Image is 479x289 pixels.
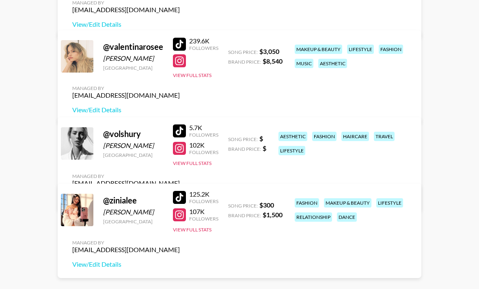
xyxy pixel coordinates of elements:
span: Song Price: [228,49,258,55]
div: 5.7K [189,124,218,132]
div: lifestyle [376,198,403,208]
div: [PERSON_NAME] [103,141,163,150]
strong: $ [263,144,266,152]
span: Brand Price: [228,59,261,65]
div: [GEOGRAPHIC_DATA] [103,218,163,225]
div: Followers [189,198,218,204]
div: [EMAIL_ADDRESS][DOMAIN_NAME] [72,6,180,14]
div: 107K [189,208,218,216]
div: Managed By [72,240,180,246]
div: lifestyle [278,146,305,155]
div: aesthetic [318,59,347,68]
div: music [295,59,313,68]
strong: $ 8,540 [263,57,283,65]
div: makeup & beauty [324,198,371,208]
div: [GEOGRAPHIC_DATA] [103,65,163,71]
div: fashion [312,132,337,141]
div: [PERSON_NAME] [103,54,163,62]
div: Followers [189,45,218,51]
div: relationship [295,212,332,222]
div: haircare [341,132,369,141]
button: View Full Stats [173,72,211,78]
div: Managed By [72,173,180,179]
div: fashion [379,45,403,54]
div: 239.6K [189,37,218,45]
div: [EMAIL_ADDRESS][DOMAIN_NAME] [72,246,180,254]
strong: $ 1,500 [263,211,283,218]
strong: $ 3,050 [259,47,279,55]
a: View/Edit Details [72,260,180,268]
div: dance [337,212,357,222]
div: lifestyle [347,45,374,54]
strong: $ [259,135,263,142]
div: Managed By [72,85,180,91]
strong: $ 300 [259,201,274,209]
a: View/Edit Details [72,20,180,28]
a: View/Edit Details [72,106,180,114]
div: Followers [189,149,218,155]
div: @ zinialee [103,195,163,206]
div: fashion [295,198,319,208]
div: aesthetic [278,132,307,141]
div: @ valentinarosee [103,42,163,52]
div: Followers [189,132,218,138]
span: Song Price: [228,203,258,209]
div: [EMAIL_ADDRESS][DOMAIN_NAME] [72,179,180,187]
div: Followers [189,216,218,222]
div: [PERSON_NAME] [103,208,163,216]
button: View Full Stats [173,227,211,233]
span: Brand Price: [228,146,261,152]
span: Brand Price: [228,212,261,218]
div: makeup & beauty [295,45,342,54]
button: View Full Stats [173,160,211,166]
div: [GEOGRAPHIC_DATA] [103,152,163,158]
div: 125.2K [189,190,218,198]
div: travel [374,132,395,141]
span: Song Price: [228,136,258,142]
div: [EMAIL_ADDRESS][DOMAIN_NAME] [72,91,180,99]
div: 102K [189,141,218,149]
div: @ volshury [103,129,163,139]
